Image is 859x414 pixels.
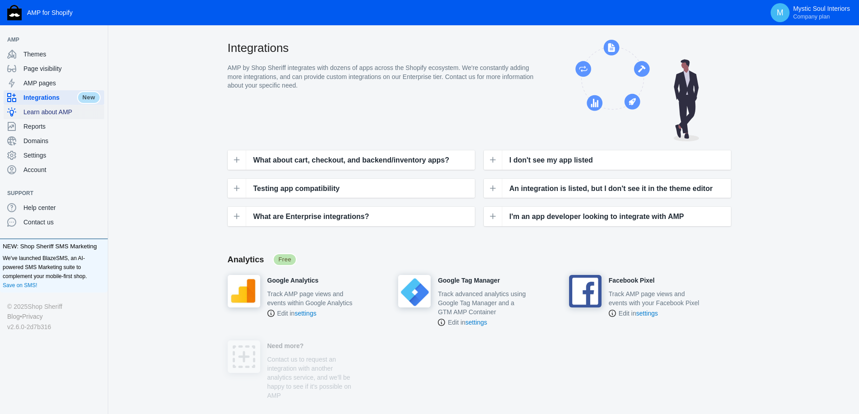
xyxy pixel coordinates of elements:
[92,38,106,42] button: Add a sales channel
[273,253,297,266] span: Free
[4,76,104,90] a: AMP pages
[448,318,487,327] span: Edit in
[776,8,785,17] span: M
[793,13,830,20] span: Company plan
[609,289,700,307] p: Track AMP page views and events with your Facebook Pixel
[7,35,92,44] span: AMP
[619,309,658,318] span: Edit in
[4,215,104,229] a: Contact us
[438,289,529,316] p: Track advanced analytics using Google Tag Manager and a GTM AMP Container
[267,277,319,285] h4: Google Analytics
[267,355,358,400] p: Contact us to request an integration with another analytics service, and we'll be happy to see if...
[7,312,20,321] a: Blog
[4,148,104,163] a: Settings
[267,275,319,285] a: Google Analytics
[636,310,658,317] a: settings
[4,47,104,61] a: Themes
[7,302,101,312] div: © 2025
[23,203,101,212] span: Help center
[23,122,101,131] span: Reports
[510,183,713,195] span: An integration is listed, but I don't see it in the theme editor
[465,319,487,326] a: settings
[4,163,104,177] a: Account
[609,277,655,285] h4: Facebook Pixel
[4,105,104,119] a: Learn about AMP
[77,91,101,104] span: New
[3,281,37,290] a: Save on SMS!
[228,255,264,264] span: Analytics
[23,218,101,227] span: Contact us
[23,50,101,59] span: Themes
[438,275,500,285] a: Google Tag Manager
[23,64,101,73] span: Page visibility
[253,183,340,195] span: Testing app compatibility
[7,5,22,20] img: Shop Sheriff Logo
[23,165,101,174] span: Account
[510,211,684,223] span: I'm an app developer looking to integrate with AMP
[267,289,358,307] p: Track AMP page views and events within Google Analytics
[4,119,104,134] a: Reports
[609,275,655,285] a: Facebook Pixel
[23,107,101,116] span: Learn about AMP
[228,275,260,307] img: google-analytics_200x200.png
[4,134,104,148] a: Domains
[23,93,77,102] span: Integrations
[23,151,101,160] span: Settings
[7,312,101,321] div: •
[510,154,593,166] span: I don't see my app listed
[253,154,450,166] span: What about cart, checkout, and backend/inventory apps?
[398,275,431,307] img: google-tag-manager_150x150.png
[228,64,535,90] p: AMP by Shop Sheriff integrates with dozens of apps across the Shopify ecosystem. We're constantly...
[92,191,106,195] button: Add a sales channel
[228,40,535,56] h2: Integrations
[7,189,92,198] span: Support
[253,211,369,223] span: What are Enterprise integrations?
[22,312,43,321] a: Privacy
[438,277,500,285] h4: Google Tag Manager
[277,309,317,318] span: Edit in
[28,302,62,312] a: Shop Sheriff
[7,322,101,332] div: v2.6.0-2d7b316
[4,90,104,105] a: IntegrationsNew
[23,136,101,145] span: Domains
[267,342,304,350] h4: Need more?
[793,5,850,20] p: Mystic Soul Interiors
[4,61,104,76] a: Page visibility
[569,275,602,307] img: facebook-pixel_200x200.png
[294,310,316,317] a: settings
[814,369,848,403] iframe: Drift Widget Chat Controller
[23,79,101,88] span: AMP pages
[27,9,73,16] span: AMP for Shopify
